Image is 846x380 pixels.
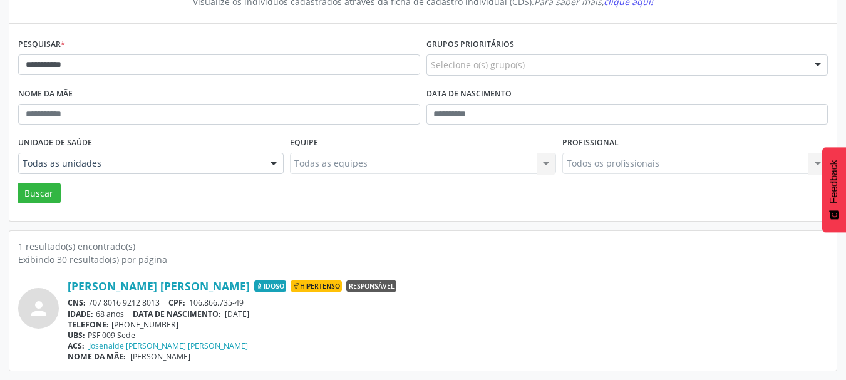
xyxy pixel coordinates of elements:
[68,309,828,319] div: 68 anos
[18,133,92,153] label: Unidade de saúde
[68,319,109,330] span: TELEFONE:
[68,341,85,351] span: ACS:
[290,133,318,153] label: Equipe
[68,309,93,319] span: IDADE:
[18,183,61,204] button: Buscar
[168,297,185,308] span: CPF:
[68,319,828,330] div: [PHONE_NUMBER]
[18,253,828,266] div: Exibindo 30 resultado(s) por página
[291,280,342,292] span: Hipertenso
[89,341,248,351] a: Josenaide [PERSON_NAME] [PERSON_NAME]
[828,160,840,203] span: Feedback
[822,147,846,232] button: Feedback - Mostrar pesquisa
[225,309,249,319] span: [DATE]
[562,133,619,153] label: Profissional
[68,330,828,341] div: PSF 009 Sede
[18,85,73,104] label: Nome da mãe
[18,240,828,253] div: 1 resultado(s) encontrado(s)
[426,85,512,104] label: Data de nascimento
[133,309,221,319] span: DATA DE NASCIMENTO:
[28,297,50,320] i: person
[189,297,244,308] span: 106.866.735-49
[346,280,396,292] span: Responsável
[426,35,514,54] label: Grupos prioritários
[68,297,828,308] div: 707 8016 9212 8013
[130,351,190,362] span: [PERSON_NAME]
[254,280,286,292] span: Idoso
[431,58,525,71] span: Selecione o(s) grupo(s)
[18,35,65,54] label: Pesquisar
[68,279,250,293] a: [PERSON_NAME] [PERSON_NAME]
[68,297,86,308] span: CNS:
[68,330,85,341] span: UBS:
[68,351,126,362] span: NOME DA MÃE:
[23,157,258,170] span: Todas as unidades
